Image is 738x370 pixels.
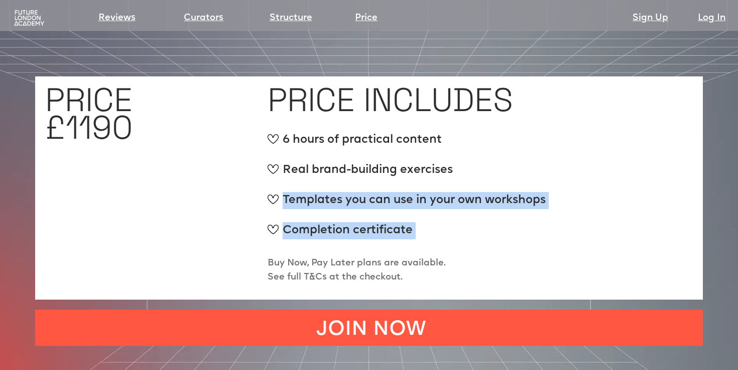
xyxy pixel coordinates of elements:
[633,11,668,25] a: Sign Up
[268,132,546,157] div: 6 hours of practical content
[45,86,133,141] h1: PRICE £1190
[98,11,136,25] a: Reviews
[270,11,312,25] a: Structure
[268,256,446,285] p: Buy Now, Pay Later plans are available. See full T&Cs at the checkout.
[355,11,378,25] a: Price
[698,11,725,25] a: Log In
[268,222,546,247] div: Completion certificate
[268,162,546,187] div: Real brand-building exercises
[268,192,546,217] div: Templates you can use in your own workshops
[268,86,513,114] h1: PRICE INCLUDES
[35,310,703,346] a: JOIN NOW
[184,11,223,25] a: Curators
